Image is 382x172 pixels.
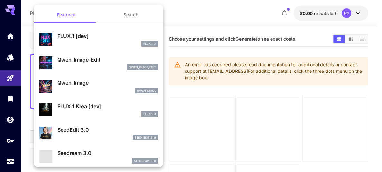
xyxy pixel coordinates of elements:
[134,159,156,163] p: seedream_3_0
[57,102,158,110] p: FLUX.1 Krea [dev]
[135,135,156,140] p: seed_edit_3_0
[57,126,158,134] p: SeedEdit 3.0
[137,89,156,93] p: Qwen Image
[57,79,158,87] p: Qwen-Image
[39,100,158,119] div: FLUX.1 Krea [dev]FLUX.1 D
[39,147,158,166] div: Seedream 3.0seedream_3_0
[34,7,99,23] button: Featured
[39,30,158,49] div: FLUX.1 [dev]FLUX.1 D
[99,7,163,23] button: Search
[39,76,158,96] div: Qwen-ImageQwen Image
[39,53,158,73] div: Qwen-Image-Editqwen_image_edit
[39,123,158,143] div: SeedEdit 3.0seed_edit_3_0
[57,32,158,40] p: FLUX.1 [dev]
[143,42,156,46] p: FLUX.1 D
[57,149,158,157] p: Seedream 3.0
[57,56,158,63] p: Qwen-Image-Edit
[143,112,156,116] p: FLUX.1 D
[129,65,156,70] p: qwen_image_edit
